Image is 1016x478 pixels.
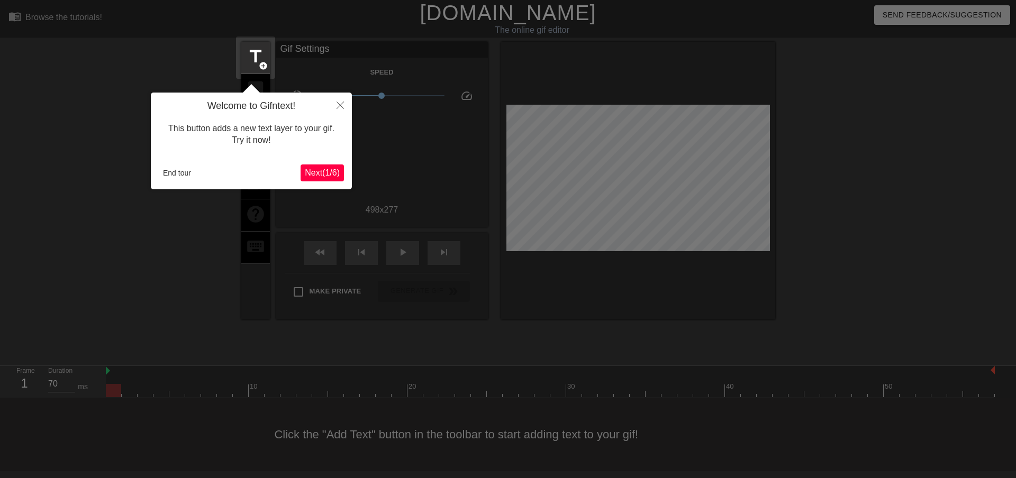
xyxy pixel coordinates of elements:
div: This button adds a new text layer to your gif. Try it now! [159,112,344,157]
button: Next [301,164,344,181]
h4: Welcome to Gifntext! [159,100,344,112]
button: End tour [159,165,195,181]
button: Close [329,93,352,117]
span: Next ( 1 / 6 ) [305,168,340,177]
